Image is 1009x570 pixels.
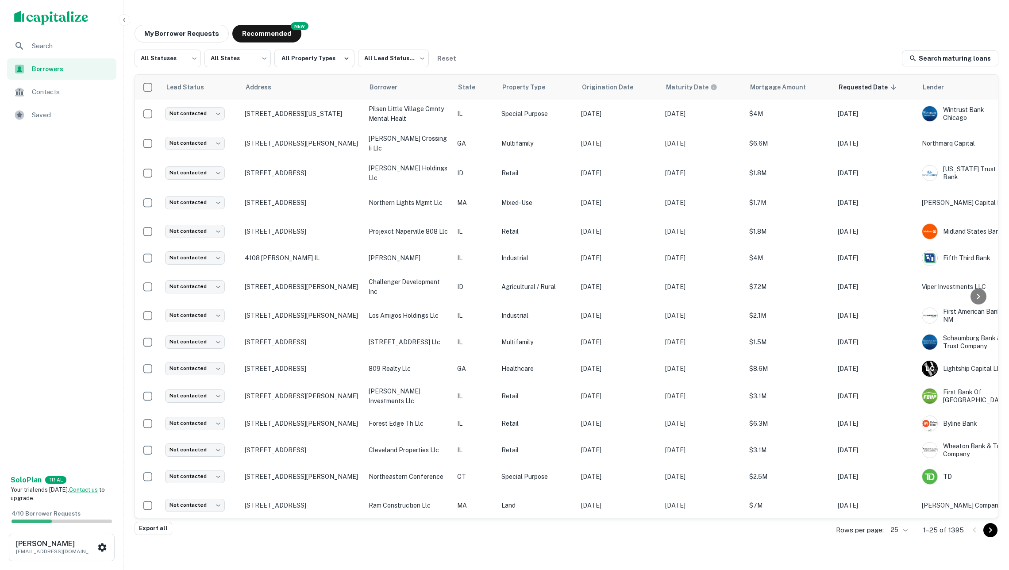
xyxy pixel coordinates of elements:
p: [STREET_ADDRESS][PERSON_NAME] [245,139,360,147]
th: Borrower [364,75,453,100]
div: Wintrust Bank Chicago [922,106,1009,122]
p: 809 realty llc [369,364,448,374]
p: $8.6M [749,364,829,374]
div: Maturity dates displayed may be estimated. Please contact the lender for the most accurate maturi... [666,82,717,92]
p: northern lights mgmt llc [369,198,448,208]
p: [STREET_ADDRESS] [245,365,360,373]
th: State [453,75,497,100]
p: $1.5M [749,337,829,347]
p: [DATE] [581,337,656,347]
img: capitalize-logo.png [14,11,89,25]
p: [STREET_ADDRESS][PERSON_NAME] [245,473,360,481]
p: [PERSON_NAME] crossing ii llc [369,134,448,153]
span: Address [246,82,283,92]
span: Mortgage Amount [750,82,817,92]
p: [DATE] [838,109,913,119]
p: [DATE] [581,282,656,292]
div: Not contacted [165,166,225,179]
h6: Maturity Date [666,82,709,92]
p: [DATE] [581,168,656,178]
div: 25 [887,524,909,536]
div: Not contacted [165,137,225,150]
p: [PERSON_NAME] holdings llc [369,163,448,183]
p: Special Purpose [501,109,572,119]
p: los amigos holdings llc [369,311,448,320]
p: $1.7M [749,198,829,208]
p: [DATE] [838,337,913,347]
p: [DATE] [581,445,656,455]
p: [DATE] [581,311,656,320]
p: [STREET_ADDRESS][PERSON_NAME] [245,420,360,427]
div: Not contacted [165,499,225,512]
div: Not contacted [165,443,225,456]
p: [DATE] [838,139,913,148]
th: Lead Status [161,75,240,100]
div: Not contacted [165,196,225,209]
img: picture [922,250,937,266]
p: [DATE] [581,364,656,374]
span: Search [32,41,111,51]
p: $6.3M [749,419,829,428]
p: CT [457,472,493,481]
div: First Bank Of [GEOGRAPHIC_DATA] [922,388,1009,404]
span: Lender [923,82,955,92]
p: [DATE] [838,282,913,292]
p: GA [457,364,493,374]
img: picture [922,443,937,458]
p: Multifamily [501,337,572,347]
p: [DATE] [665,419,740,428]
span: Saved [32,110,111,120]
img: picture [922,469,937,484]
p: Retail [501,168,572,178]
div: Contacts [7,81,116,103]
p: [DATE] [581,391,656,401]
p: [DATE] [665,472,740,481]
div: Not contacted [165,362,225,375]
p: [DATE] [838,198,913,208]
p: Retail [501,419,572,428]
p: Agricultural / Rural [501,282,572,292]
div: First American Bank NM [922,308,1009,324]
p: [STREET_ADDRESS][PERSON_NAME] [245,283,360,291]
p: IL [457,311,493,320]
p: Northmarq Capital [922,139,1009,148]
div: Not contacted [165,225,225,238]
p: MA [457,198,493,208]
span: Origination Date [582,82,645,92]
p: $3.1M [749,391,829,401]
p: ID [457,282,493,292]
span: Borrowers [32,64,111,74]
img: picture [922,106,937,121]
p: [PERSON_NAME] investments llc [369,386,448,406]
span: Lead Status [166,82,216,92]
div: All States [204,47,271,70]
img: picture [922,335,937,350]
p: [DATE] [838,311,913,320]
p: Land [501,501,572,510]
p: 1–25 of 1395 [923,525,964,535]
p: [STREET_ADDRESS] [245,169,360,177]
p: [DATE] [581,198,656,208]
p: IL [457,227,493,236]
span: State [458,82,487,92]
p: [DATE] [581,472,656,481]
div: Not contacted [165,251,225,264]
a: SoloPlan [11,475,42,485]
p: [DATE] [665,139,740,148]
th: Requested Date [833,75,917,100]
img: picture [922,308,937,323]
p: Industrial [501,311,572,320]
p: [DATE] [838,391,913,401]
p: [STREET_ADDRESS] [245,338,360,346]
th: Property Type [497,75,577,100]
p: [STREET_ADDRESS] [245,227,360,235]
p: [DATE] [665,168,740,178]
p: [DATE] [665,282,740,292]
div: Schaumburg Bank & Trust Company [922,334,1009,350]
p: $4M [749,253,829,263]
p: $7.2M [749,282,829,292]
p: [STREET_ADDRESS] [245,199,360,207]
p: ID [457,168,493,178]
p: cleveland properties llc [369,445,448,455]
p: [DATE] [838,253,913,263]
